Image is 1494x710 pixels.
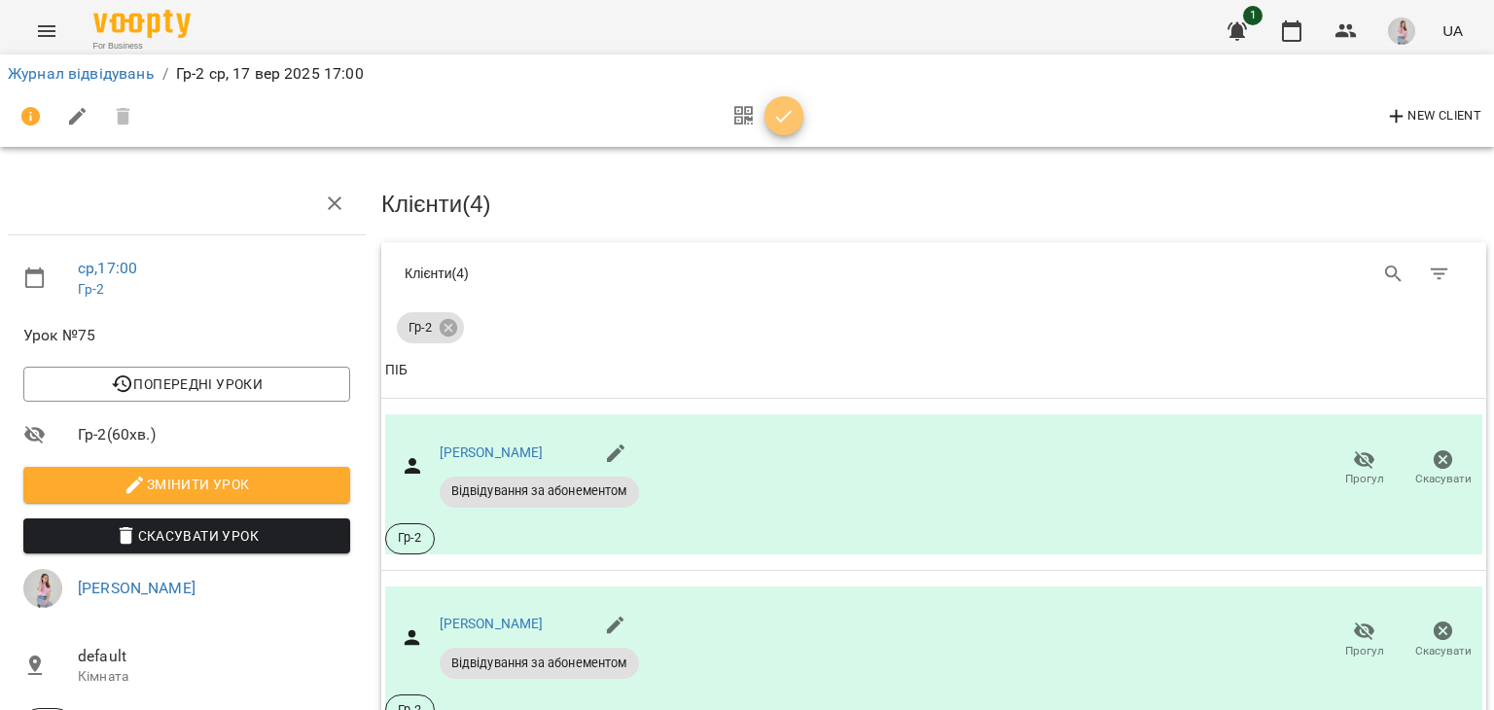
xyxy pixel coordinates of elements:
span: Гр-2 ( 60 хв. ) [78,423,350,446]
button: Прогул [1325,442,1404,496]
a: [PERSON_NAME] [440,616,544,631]
span: Попередні уроки [39,373,335,396]
p: Кімната [78,667,350,687]
span: Відвідування за абонементом [440,482,639,500]
div: Table Toolbar [381,242,1486,304]
a: [PERSON_NAME] [78,579,196,597]
button: Search [1370,251,1417,298]
span: Гр-2 [386,529,434,547]
span: UA [1442,20,1463,41]
a: ср , 17:00 [78,259,137,277]
a: Гр-2 [78,281,105,297]
a: [PERSON_NAME] [440,444,544,460]
span: Скасувати [1415,471,1472,487]
p: Гр-2 ср, 17 вер 2025 17:00 [176,62,364,86]
img: Voopty Logo [93,10,191,38]
span: Гр-2 [397,319,444,337]
button: Скасувати [1404,442,1482,496]
a: Журнал відвідувань [8,64,155,83]
span: Скасувати Урок [39,524,335,548]
span: ПІБ [385,359,1482,382]
div: Sort [385,359,408,382]
div: Клієнти ( 4 ) [405,264,919,283]
button: Скасувати [1404,613,1482,667]
li: / [162,62,168,86]
img: 5a3acf09a0f7ca778c7c1822df7761ae.png [23,569,62,608]
span: 1 [1243,6,1263,25]
span: Скасувати [1415,643,1472,659]
span: Відвідування за абонементом [440,655,639,672]
span: New Client [1385,105,1481,128]
button: Скасувати Урок [23,518,350,553]
img: 5a3acf09a0f7ca778c7c1822df7761ae.png [1388,18,1415,45]
button: New Client [1380,101,1486,132]
span: For Business [93,40,191,53]
div: Гр-2 [397,312,464,343]
button: Змінити урок [23,467,350,502]
div: ПІБ [385,359,408,382]
span: default [78,645,350,668]
button: Menu [23,8,70,54]
span: Урок №75 [23,324,350,347]
span: Змінити урок [39,473,335,496]
button: Прогул [1325,613,1404,667]
button: Фільтр [1416,251,1463,298]
span: Прогул [1345,643,1384,659]
button: UA [1435,13,1471,49]
nav: breadcrumb [8,62,1486,86]
h3: Клієнти ( 4 ) [381,192,1486,217]
span: Прогул [1345,471,1384,487]
button: Попередні уроки [23,367,350,402]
